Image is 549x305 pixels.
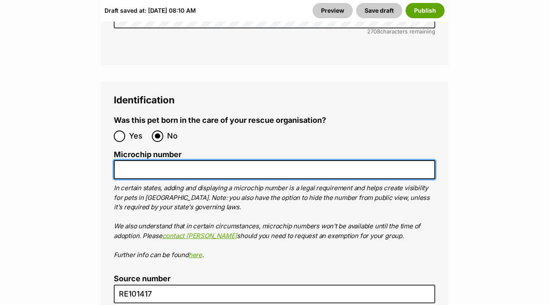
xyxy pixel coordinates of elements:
div: characters remaining [114,28,435,35]
a: here [189,251,202,259]
span: 2708 [367,28,380,35]
label: Microchip number [114,150,435,159]
a: contact [PERSON_NAME] [162,232,237,240]
a: Preview [313,3,353,18]
button: Save draft [356,3,402,18]
button: Publish [406,3,445,18]
label: Source number [114,274,435,283]
span: No [167,130,186,142]
p: In certain states, adding and displaying a microchip number is a legal requirement and helps crea... [114,183,435,260]
span: Identification [114,94,175,105]
label: Was this pet born in the care of your rescue organisation? [114,116,326,125]
span: Yes [129,130,148,142]
div: Draft saved at: [DATE] 08:10 AM [104,3,196,18]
